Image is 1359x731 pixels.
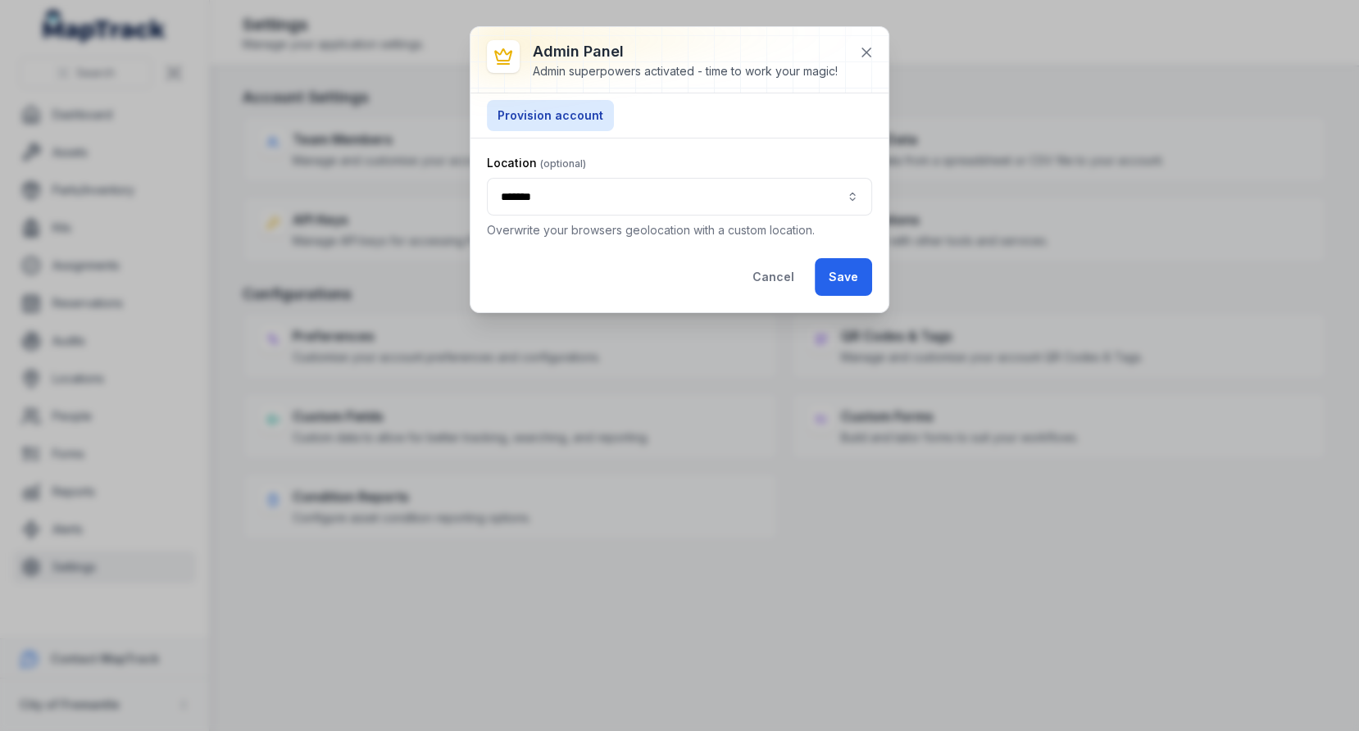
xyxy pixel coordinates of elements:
label: Location [487,155,586,171]
button: Save [815,258,872,296]
div: Admin superpowers activated - time to work your magic! [533,63,838,79]
h3: Admin Panel [533,40,838,63]
button: Provision account [487,100,614,131]
p: Overwrite your browsers geolocation with a custom location. [487,222,872,238]
button: Cancel [739,258,808,296]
